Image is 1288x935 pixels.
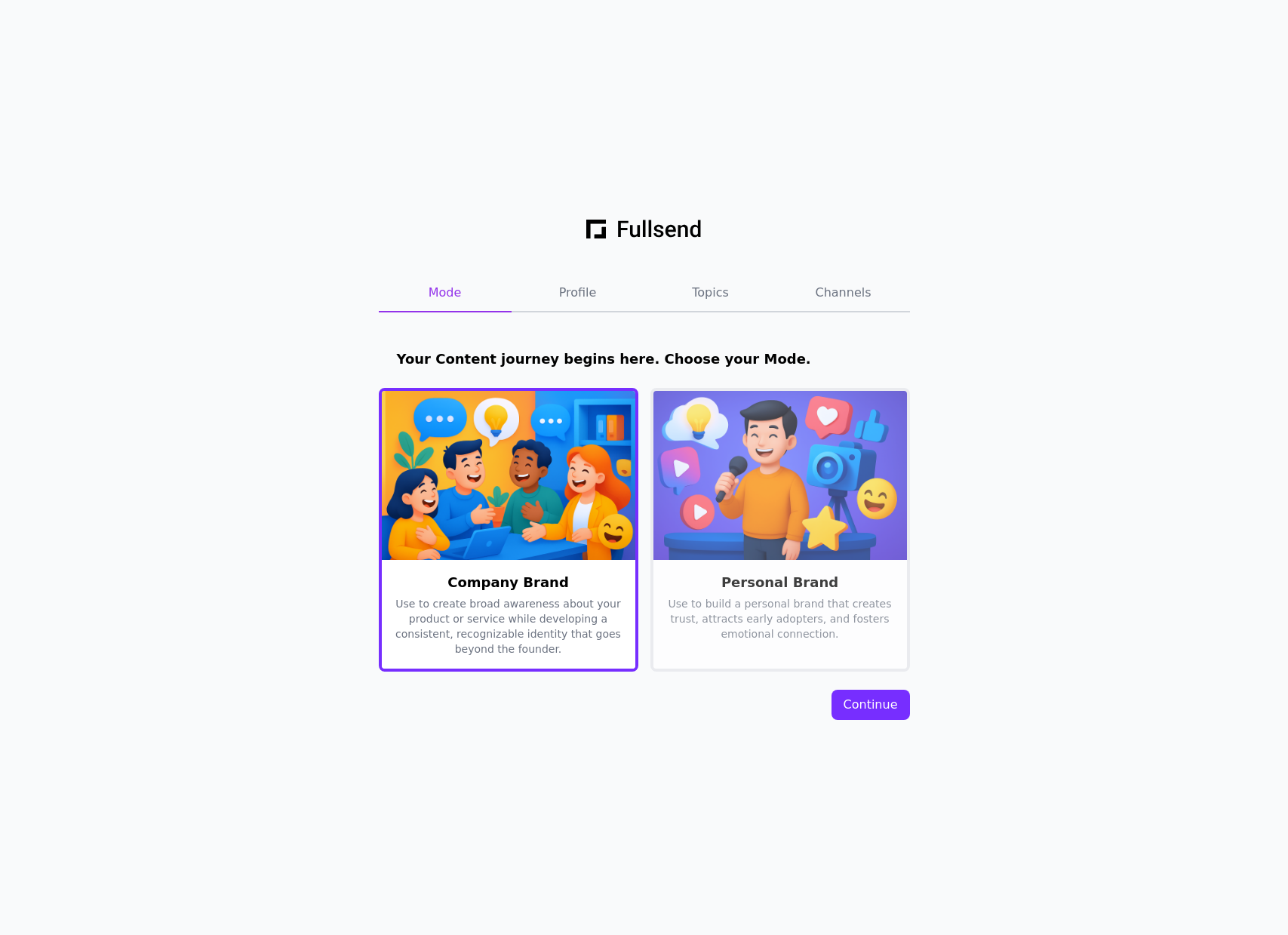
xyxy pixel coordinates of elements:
[666,596,895,826] div: Use to build a personal brand that creates trust, attracts early adopters, and fosters emotional ...
[832,690,910,720] button: Continue
[844,696,898,714] div: Continue
[512,275,644,312] button: Profile
[666,572,895,593] div: Personal Brand
[394,596,623,826] div: Use to create broad awareness about your product or service while developing a consistent, recogn...
[379,275,512,312] button: Mode
[777,275,910,312] button: Channels
[394,572,623,593] div: Company Brand
[653,391,907,560] img: Founder Illustration
[382,391,635,560] img: Team Illustration
[644,275,777,312] button: Topics
[379,349,910,370] h1: Your Content journey begins here. Choose your Mode.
